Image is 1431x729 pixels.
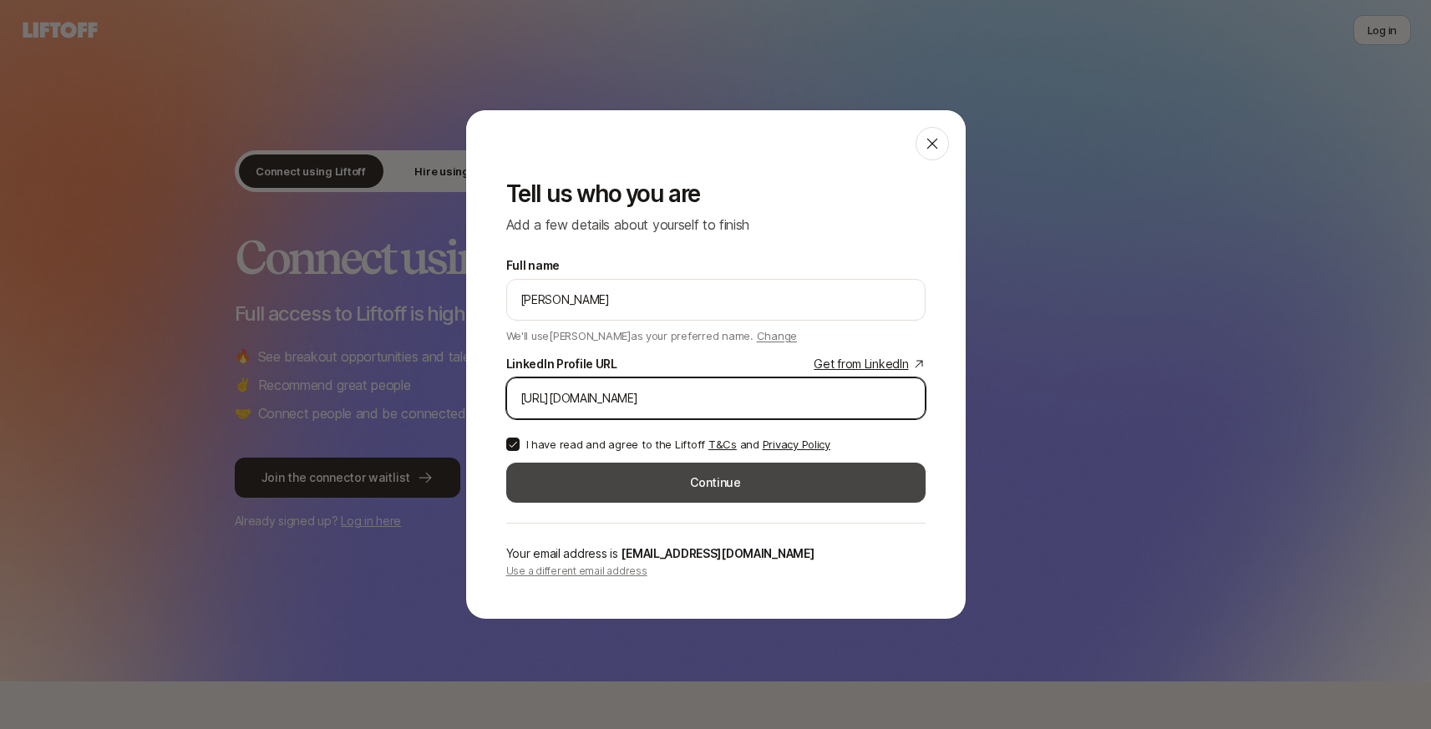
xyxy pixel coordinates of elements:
input: e.g. https://www.linkedin.com/in/melanie-perkins [520,388,911,408]
label: Full name [506,256,560,276]
div: LinkedIn Profile URL [506,354,617,374]
span: [EMAIL_ADDRESS][DOMAIN_NAME] [621,546,814,560]
p: I have read and agree to the Liftoff and [526,436,830,453]
span: Change [757,329,797,342]
p: We'll use [PERSON_NAME] as your preferred name. [506,324,798,344]
p: Add a few details about yourself to finish [506,214,926,235]
p: Use a different email address [506,564,926,579]
a: Get from LinkedIn [814,354,925,374]
button: Continue [506,463,926,503]
button: I have read and agree to the Liftoff T&Cs and Privacy Policy [506,438,520,451]
input: e.g. Melanie Perkins [520,290,911,310]
p: Tell us who you are [506,180,926,207]
p: Your email address is [506,544,926,564]
a: T&Cs [708,438,737,451]
a: Privacy Policy [763,438,830,451]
